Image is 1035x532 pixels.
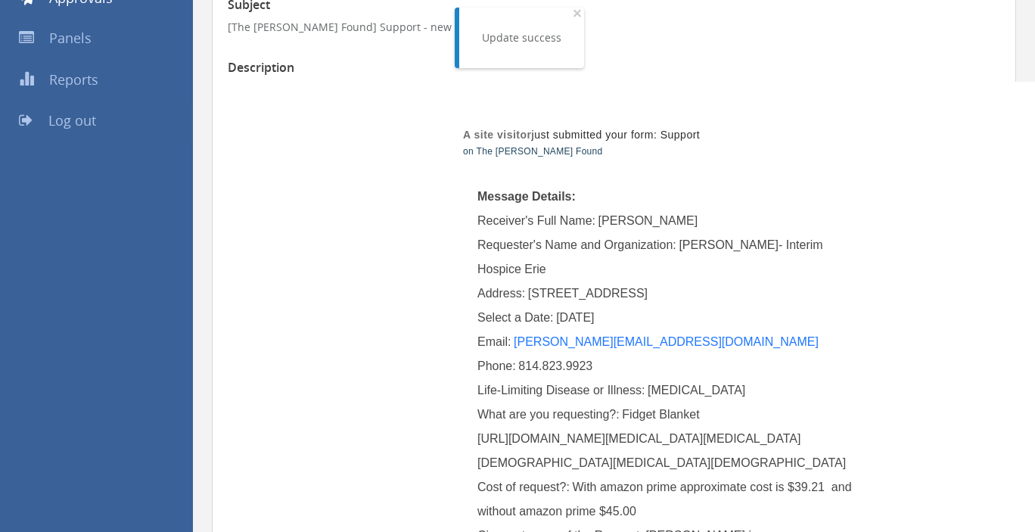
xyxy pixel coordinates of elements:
[477,359,516,372] span: Phone:
[477,214,595,227] span: Receiver's Full Name:
[514,335,819,348] a: [PERSON_NAME][EMAIL_ADDRESS][DOMAIN_NAME]
[477,384,645,397] span: Life-Limiting Disease or Illness:
[463,129,532,141] strong: A site visitor
[477,481,855,518] span: With amazon prime approximate cost is $39.21 and without amazon prime $45.00
[49,29,92,47] span: Panels
[573,2,582,23] span: ×
[598,214,698,227] span: [PERSON_NAME]
[228,61,1000,75] h3: Description
[463,129,700,141] span: just submitted your form: Support
[477,238,676,251] span: Requester's Name and Organization:
[477,335,511,348] span: Email:
[648,384,745,397] span: [MEDICAL_DATA]
[463,146,474,157] span: on
[477,408,620,421] span: What are you requesting?:
[477,238,826,275] span: [PERSON_NAME]- Interim Hospice Erie
[477,146,603,157] a: The [PERSON_NAME] Found
[477,311,554,324] span: Select a Date:
[477,481,570,493] span: Cost of request?:
[528,287,648,300] span: [STREET_ADDRESS]
[228,20,1000,35] p: [The [PERSON_NAME] Found] Support - new submission
[482,30,561,45] div: Update success
[477,287,525,300] span: Address:
[49,70,98,89] span: Reports
[477,190,576,203] span: Message Details:
[518,359,592,372] span: 814.823.9923
[477,408,846,469] span: Fidget Blanket [URL][DOMAIN_NAME][MEDICAL_DATA][MEDICAL_DATA][DEMOGRAPHIC_DATA][MEDICAL_DATA][DEM...
[48,111,96,129] span: Log out
[556,311,594,324] span: [DATE]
